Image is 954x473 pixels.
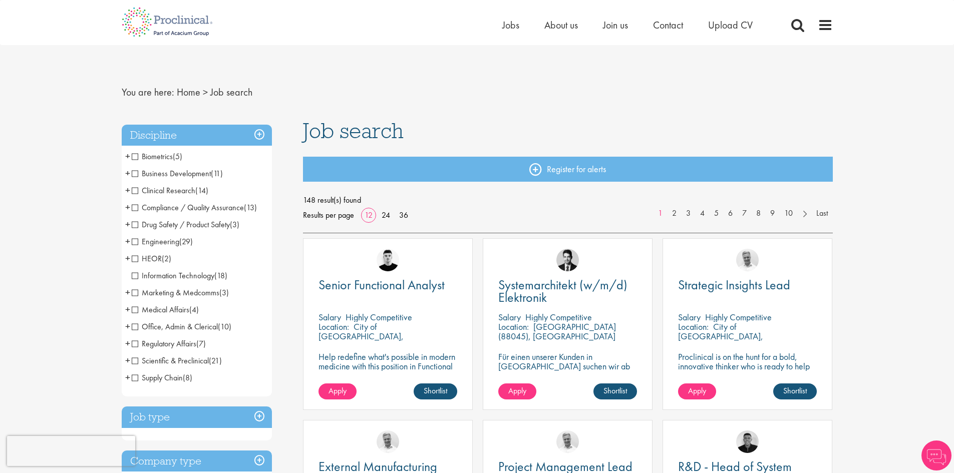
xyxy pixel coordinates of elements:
[162,253,171,264] span: (2)
[132,270,227,281] span: Information Technology
[377,430,399,453] img: Joshua Bye
[132,304,189,315] span: Medical Affairs
[132,321,218,332] span: Office, Admin & Clerical
[319,383,357,399] a: Apply
[737,208,752,219] a: 7
[678,321,709,332] span: Location:
[132,168,223,179] span: Business Development
[183,372,192,383] span: (8)
[125,183,130,198] span: +
[319,321,349,332] span: Location:
[678,321,763,351] p: City of [GEOGRAPHIC_DATA], [GEOGRAPHIC_DATA]
[544,19,578,32] a: About us
[132,219,230,230] span: Drug Safety / Product Safety
[556,430,579,453] img: Joshua Bye
[125,234,130,249] span: +
[688,385,706,396] span: Apply
[396,210,412,220] a: 36
[498,276,627,306] span: Systemarchitekt (w/m/d) Elektronik
[122,86,174,99] span: You are here:
[132,202,257,213] span: Compliance / Quality Assurance
[736,249,759,271] img: Joshua Bye
[319,352,457,380] p: Help redefine what's possible in modern medicine with this position in Functional Analysis!
[502,19,519,32] a: Jobs
[708,19,753,32] a: Upload CV
[125,166,130,181] span: +
[211,168,223,179] span: (11)
[132,338,196,349] span: Regulatory Affairs
[498,321,616,342] p: [GEOGRAPHIC_DATA] (88045), [GEOGRAPHIC_DATA]
[132,236,193,247] span: Engineering
[125,319,130,334] span: +
[132,372,183,383] span: Supply Chain
[132,185,208,196] span: Clinical Research
[173,151,182,162] span: (5)
[498,279,637,304] a: Systemarchitekt (w/m/d) Elektronik
[125,251,130,266] span: +
[377,249,399,271] img: Patrick Melody
[765,208,780,219] a: 9
[736,430,759,453] img: Christian Andersen
[125,217,130,232] span: +
[210,86,252,99] span: Job search
[303,157,833,182] a: Register for alerts
[678,352,817,390] p: Proclinical is on the hunt for a bold, innovative thinker who is ready to help push the boundarie...
[653,208,668,219] a: 1
[132,151,173,162] span: Biometrics
[125,200,130,215] span: +
[132,253,162,264] span: HEOR
[593,383,637,399] a: Shortlist
[508,385,526,396] span: Apply
[125,353,130,368] span: +
[667,208,682,219] a: 2
[319,279,457,291] a: Senior Functional Analyst
[132,236,179,247] span: Engineering
[603,19,628,32] a: Join us
[122,450,272,472] h3: Company type
[678,276,790,293] span: Strategic Insights Lead
[230,219,239,230] span: (3)
[498,383,536,399] a: Apply
[773,383,817,399] a: Shortlist
[132,321,231,332] span: Office, Admin & Clerical
[219,287,229,298] span: (3)
[132,355,209,366] span: Scientific & Preclinical
[203,86,208,99] span: >
[498,321,529,332] span: Location:
[556,249,579,271] img: Thomas Wenig
[214,270,227,281] span: (18)
[346,311,412,323] p: Highly Competitive
[414,383,457,399] a: Shortlist
[303,208,354,223] span: Results per page
[132,185,195,196] span: Clinical Research
[681,208,696,219] a: 3
[498,311,521,323] span: Salary
[303,193,833,208] span: 148 result(s) found
[653,19,683,32] a: Contact
[132,338,206,349] span: Regulatory Affairs
[678,279,817,291] a: Strategic Insights Lead
[125,336,130,351] span: +
[303,117,404,144] span: Job search
[709,208,724,219] a: 5
[209,355,222,366] span: (21)
[678,311,701,323] span: Salary
[132,304,199,315] span: Medical Affairs
[723,208,738,219] a: 6
[329,385,347,396] span: Apply
[177,86,200,99] a: breadcrumb link
[132,287,229,298] span: Marketing & Medcomms
[196,338,206,349] span: (7)
[132,287,219,298] span: Marketing & Medcomms
[779,208,798,219] a: 10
